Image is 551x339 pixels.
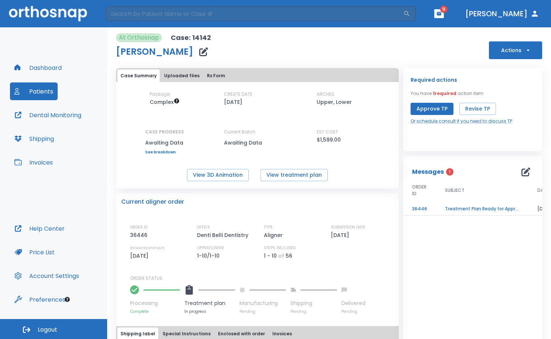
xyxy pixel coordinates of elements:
[224,138,290,147] p: Awaiting Data
[38,326,57,334] span: Logout
[264,245,296,251] p: STEPS INCLUDED
[197,231,251,240] p: Denti Belli Dentistry
[10,220,69,237] button: Help Center
[145,138,184,147] p: Awaiting Data
[150,98,180,106] span: Up to 50 Steps (100 aligners)
[224,91,252,98] p: CREATE DATE
[446,168,453,176] span: 1
[161,70,203,82] button: Uploaded files
[197,245,224,251] p: UPPER/LOWER
[130,224,147,231] p: ORDER ID
[130,299,180,307] p: Processing
[341,309,365,314] p: Pending
[411,90,483,97] p: You have action item
[130,251,151,260] p: [DATE]
[331,231,352,240] p: [DATE]
[264,231,285,240] p: Aligner
[130,309,180,314] p: Complete
[440,6,448,13] span: 9
[10,291,70,308] button: Preferences
[121,197,184,206] p: Current aligner order
[489,41,542,59] button: Actions
[10,153,57,171] button: Invoices
[119,33,159,42] p: At Orthosnap
[290,299,337,307] p: Shipping
[445,187,465,194] span: SUBJECT
[436,203,528,216] td: Treatment Plan Ready for Approval!
[224,129,290,135] p: Current Batch
[130,231,150,240] p: 36446
[130,245,164,251] p: ESTIMATED SHIP DATE
[411,118,512,125] a: Or schedule consult if you need to discuss TP
[264,251,277,260] p: 1 - 10
[197,224,210,231] p: OFFICE
[64,296,71,303] div: Tooltip anchor
[10,106,86,124] button: Dental Monitoring
[150,91,170,98] p: Package
[184,299,235,307] p: Treatment plan
[459,103,496,115] button: Revise TP
[411,75,457,84] p: Required actions
[118,70,160,82] button: Case Summary
[118,70,397,82] div: tabs
[10,82,58,100] button: Patients
[462,7,542,20] button: [PERSON_NAME]
[403,203,436,216] td: 36446
[433,90,456,96] span: 1 required
[10,267,84,285] button: Account Settings
[10,243,59,261] button: Price List
[187,169,249,181] button: View 3D Animation
[239,299,286,307] p: Manufacturing
[224,98,242,106] p: [DATE]
[261,169,328,181] button: View treatment plan
[10,130,58,148] button: Shipping
[9,6,87,21] img: Orthosnap
[537,187,549,194] span: DATE
[145,129,184,135] p: CASE PROGRESS
[331,224,365,231] p: SUBMISSION DATE
[278,251,284,260] p: of
[197,251,222,260] p: 1-10/1-10
[412,167,444,176] p: Messages
[317,98,352,106] p: Upper, Lower
[145,150,184,155] a: See breakdown
[412,184,427,197] span: ORDER ID
[204,70,228,82] button: Rx Form
[317,135,341,144] p: $1,599.00
[130,275,394,282] p: ORDER STATUS
[106,6,403,21] input: Search by Patient Name or Case #
[264,224,273,231] p: TYPE
[290,309,337,314] p: Pending
[171,33,211,42] p: Case: 14142
[184,309,235,314] p: In progress
[317,129,338,135] p: EST COST
[116,47,193,56] h1: [PERSON_NAME]
[286,251,292,260] p: 56
[10,59,66,77] button: Dashboard
[317,91,334,98] p: ARCHES
[411,103,453,115] button: Approve TP
[239,309,286,314] p: Pending
[341,299,365,307] p: Delivered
